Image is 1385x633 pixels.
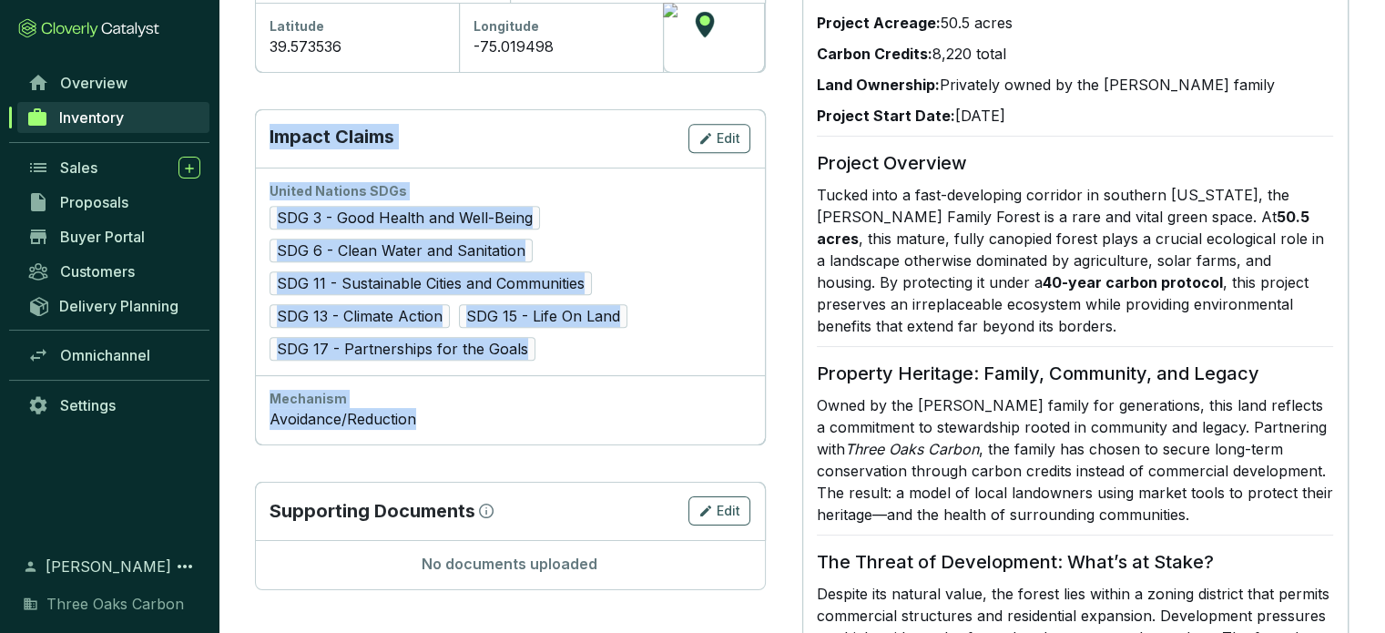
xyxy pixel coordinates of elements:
[459,304,627,328] span: SDG 15 - Life On Land
[59,297,178,315] span: Delivery Planning
[18,221,209,252] a: Buyer Portal
[717,129,740,148] span: Edit
[60,158,97,177] span: Sales
[1043,273,1223,291] strong: 40-year carbon protocol
[60,396,116,414] span: Settings
[18,152,209,183] a: Sales
[817,153,1334,174] h3: Project Overview
[817,14,941,32] strong: Project Acreage:
[18,291,209,321] a: Delivery Planning
[688,496,750,526] button: Edit
[17,102,209,133] a: Inventory
[817,552,1334,573] h3: The Threat of Development: What’s at Stake?
[18,390,209,421] a: Settings
[60,262,135,281] span: Customers
[270,239,533,262] span: SDG 6 - Clean Water and Sanitation
[270,498,475,524] p: Supporting Documents
[688,124,750,153] button: Edit
[270,337,535,361] span: SDG 17 - Partnerships for the Goals
[270,555,750,575] p: No documents uploaded
[270,408,750,430] div: Avoidance/Reduction
[817,43,1334,65] p: 8,220 total
[817,45,932,63] strong: Carbon Credits:
[270,182,750,200] div: United Nations SDGs
[270,124,394,153] p: Impact Claims
[59,108,124,127] span: Inventory
[60,74,127,92] span: Overview
[60,346,150,364] span: Omnichannel
[46,593,184,615] span: Three Oaks Carbon
[270,304,450,328] span: SDG 13 - Climate Action
[817,107,955,125] strong: Project Start Date:
[845,440,979,458] em: Three Oaks Carbon
[46,556,171,577] span: [PERSON_NAME]
[817,74,1334,96] p: Privately owned by the [PERSON_NAME] family
[817,76,940,94] strong: Land Ownership:
[817,394,1334,526] p: Owned by the [PERSON_NAME] family for generations, this land reflects a commitment to stewardship...
[817,12,1334,34] p: 50.5 acres
[817,105,1334,127] p: [DATE]
[60,228,145,246] span: Buyer Portal
[18,187,209,218] a: Proposals
[717,502,740,520] span: Edit
[474,36,648,57] div: -75.019498
[817,363,1334,384] h3: Property Heritage: Family, Community, and Legacy
[270,271,592,295] span: SDG 11 - Sustainable Cities and Communities
[474,17,648,36] div: Longitude
[270,17,444,36] div: Latitude
[270,390,750,408] div: Mechanism
[18,67,209,98] a: Overview
[817,184,1334,337] p: Tucked into a fast-developing corridor in southern [US_STATE], the [PERSON_NAME] Family Forest is...
[18,340,209,371] a: Omnichannel
[18,256,209,287] a: Customers
[60,193,128,211] span: Proposals
[270,36,444,57] div: 39.573536
[270,206,540,230] span: SDG 3 - Good Health and Well-Being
